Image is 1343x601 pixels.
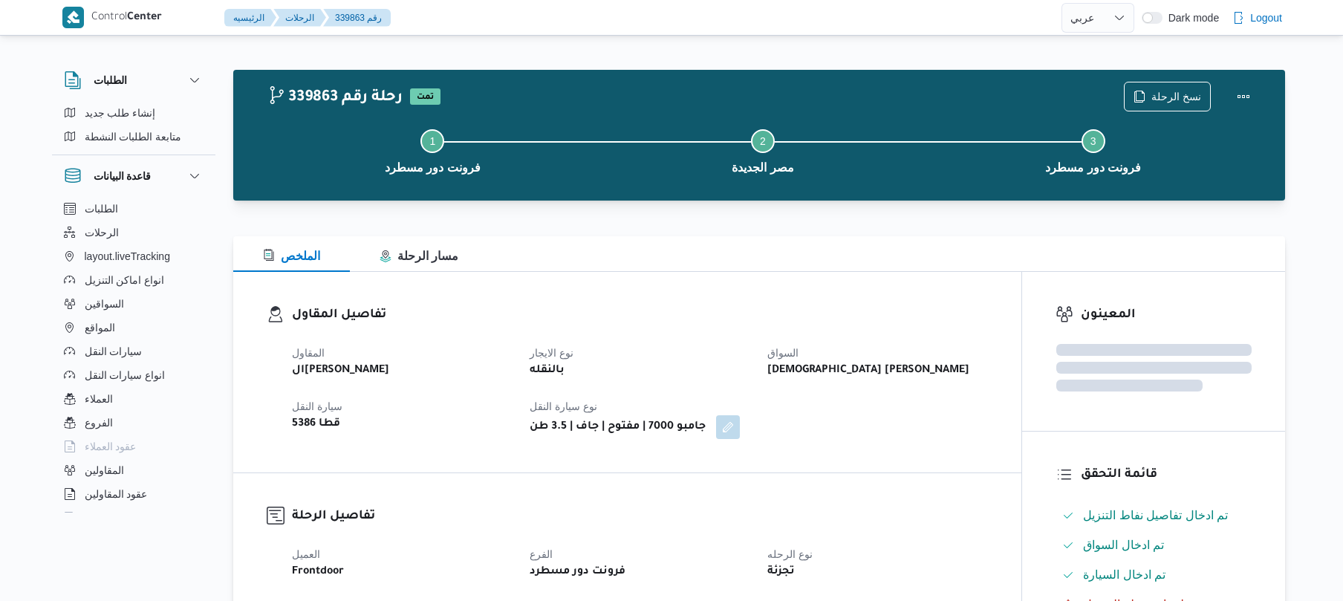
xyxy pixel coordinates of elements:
span: تم ادخال السيارة [1083,566,1165,584]
b: بالنقله [530,362,565,380]
span: عقود المقاولين [85,485,148,503]
span: تم ادخال السواق [1083,536,1164,554]
span: نوع سيارة النقل [530,400,597,412]
span: Dark mode [1162,12,1219,24]
button: الطلبات [58,197,209,221]
span: المقاول [292,347,325,359]
span: 1 [429,135,435,147]
h3: الطلبات [94,71,127,89]
button: 339863 رقم [323,9,391,27]
span: سيارات النقل [85,342,143,360]
b: جامبو 7000 | مفتوح | جاف | 3.5 طن [530,418,706,436]
button: اجهزة التليفون [58,506,209,530]
b: قطا 5386 [292,415,340,433]
button: المقاولين [58,458,209,482]
b: فرونت دور مسطرد [530,563,625,581]
button: سيارات النقل [58,340,209,363]
span: فرونت دور مسطرد [385,159,481,177]
span: 2 [760,135,766,147]
span: مصر الجديدة [732,159,793,177]
span: فرونت دور مسطرد [1045,159,1141,177]
button: فرونت دور مسطرد [267,111,598,189]
span: المقاولين [85,461,124,479]
b: Frontdoor [292,563,344,581]
span: إنشاء طلب جديد [85,104,156,122]
button: متابعة الطلبات النشطة [58,125,209,149]
button: الرحلات [273,9,326,27]
div: الطلبات [52,101,215,155]
span: نسخ الرحلة [1151,88,1201,105]
span: المواقع [85,319,115,337]
span: layout.liveTracking [85,247,170,265]
button: الطلبات [64,71,204,89]
span: الفروع [85,414,113,432]
span: اجهزة التليفون [85,509,146,527]
span: متابعة الطلبات النشطة [85,128,182,146]
button: السواقين [58,292,209,316]
h2: 339863 رحلة رقم [267,88,403,108]
span: تم ادخال السواق [1083,539,1164,551]
h3: تفاصيل الرحلة [292,507,988,527]
button: المواقع [58,316,209,340]
span: تم ادخال السيارة [1083,568,1165,581]
span: الملخص [263,250,320,262]
h3: قاعدة البيانات [94,167,152,185]
span: عقود العملاء [85,438,137,455]
button: فرونت دور مسطرد [928,111,1258,189]
span: الرحلات [85,224,119,241]
button: الرحلات [58,221,209,244]
span: العميل [292,548,320,560]
span: تمت [410,88,440,105]
button: انواع سيارات النقل [58,363,209,387]
button: Logout [1226,3,1288,33]
button: layout.liveTracking [58,244,209,268]
span: Logout [1250,9,1282,27]
h3: المعينون [1081,305,1252,325]
span: نوع الايجار [530,347,573,359]
b: تجزئة [767,563,795,581]
button: قاعدة البيانات [64,167,204,185]
button: انواع اماكن التنزيل [58,268,209,292]
button: تم ادخال السواق [1056,533,1252,557]
span: السواق [767,347,799,359]
span: السواقين [85,295,124,313]
button: الرئيسيه [224,9,276,27]
span: الفرع [530,548,553,560]
button: عقود المقاولين [58,482,209,506]
button: Actions [1229,82,1258,111]
b: ال[PERSON_NAME] [292,362,389,380]
span: الطلبات [85,200,118,218]
span: سيارة النقل [292,400,342,412]
h3: تفاصيل المقاول [292,305,988,325]
span: 3 [1090,135,1096,147]
span: انواع اماكن التنزيل [85,271,165,289]
img: X8yXhbKr1z7QwAAAABJRU5ErkJggg== [62,7,84,28]
button: إنشاء طلب جديد [58,101,209,125]
button: نسخ الرحلة [1124,82,1211,111]
button: تم ادخال تفاصيل نفاط التنزيل [1056,504,1252,527]
b: [DEMOGRAPHIC_DATA] [PERSON_NAME] [767,362,969,380]
b: Center [127,12,162,24]
button: عقود العملاء [58,435,209,458]
button: مصر الجديدة [598,111,929,189]
button: الفروع [58,411,209,435]
span: العملاء [85,390,113,408]
span: انواع سيارات النقل [85,366,166,384]
span: نوع الرحله [767,548,813,560]
button: العملاء [58,387,209,411]
h3: قائمة التحقق [1081,465,1252,485]
div: قاعدة البيانات [52,197,215,519]
span: تم ادخال تفاصيل نفاط التنزيل [1083,509,1228,522]
span: مسار الرحلة [380,250,458,262]
b: تمت [417,93,434,102]
button: تم ادخال السيارة [1056,563,1252,587]
span: تم ادخال تفاصيل نفاط التنزيل [1083,507,1228,524]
